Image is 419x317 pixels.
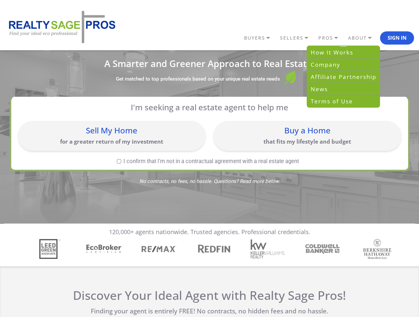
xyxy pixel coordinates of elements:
[72,307,347,315] p: Finding your agent is entirely FREE! No contracts, no hidden fees and no hassle.
[363,239,392,259] img: Sponsor Logo: Berkshire Hathaway
[109,229,310,236] p: 120,000+ agents nationwide. Trusted agencies. Professional credentials.
[307,46,379,58] a: How It Works
[307,83,379,95] a: News
[5,10,117,44] img: REALTY SAGE PROS
[307,58,379,71] a: Company
[117,159,121,163] input: I confirm that I'm not in a contractual agreement with a real estate agent
[85,243,123,255] img: Sponsor Logo: Ecobroker
[380,31,414,45] button: Sign In
[304,243,342,255] img: Sponsor Logo: Coldwell Banker
[116,76,280,83] label: Get matched to top professionals based on your unique real estate needs
[307,46,380,108] div: BUYERS
[198,243,233,255] div: 4 / 7
[144,239,179,259] div: 3 / 7
[141,239,176,259] img: Sponsor Logo: Remax
[34,239,70,259] div: 1 / 7
[18,158,398,164] label: I confirm that I'm not in a contractual agreement with a real estate agent
[39,239,60,259] img: Sponsor Logo: Leed Green Associate
[317,32,346,44] a: PROS
[307,95,379,107] a: Terms of Use
[89,243,124,255] div: 2 / 7
[26,102,393,112] p: I'm seeking a real estate agent to help me
[307,71,379,83] a: Affiliate Partnership
[72,288,347,302] h2: Discover Your Ideal Agent with Realty Sage Pros!
[278,32,317,44] a: SELLERS
[253,239,288,259] div: 5 / 7
[10,59,410,68] h1: A Smarter and Greener Approach to Real Estate.
[194,243,232,255] img: Sponsor Logo: Redfin
[10,179,410,184] span: No contracts, no fees, no hassle. Questions? Read more below.
[217,138,398,145] p: that fits my lifestyle and budget
[21,126,202,134] div: Sell My Home
[242,32,278,44] a: BUYERS
[362,239,397,259] div: 7 / 7
[21,138,202,145] p: for a greater return of my investment
[307,243,343,255] div: 6 / 7
[346,32,380,44] a: ABOUT
[217,126,398,134] div: Buy a Home
[250,239,286,259] img: Sponsor Logo: Keller Williams Realty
